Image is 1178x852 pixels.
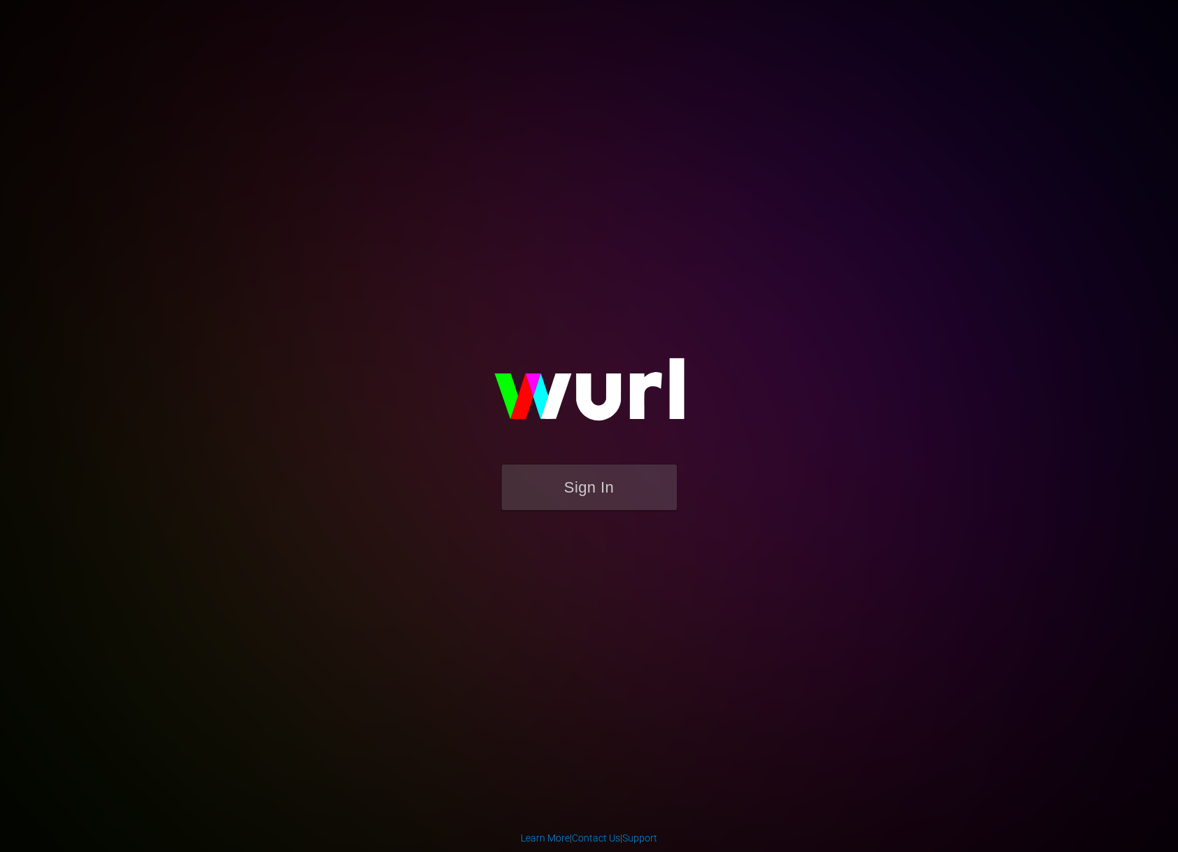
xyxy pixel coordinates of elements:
a: Contact Us [572,832,620,844]
img: wurl-logo-on-black-223613ac3d8ba8fe6dc639794a292ebdb59501304c7dfd60c99c58986ef67473.svg [449,328,730,464]
a: Learn More [521,832,570,844]
button: Sign In [502,465,677,510]
div: | | [521,831,657,845]
a: Support [622,832,657,844]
